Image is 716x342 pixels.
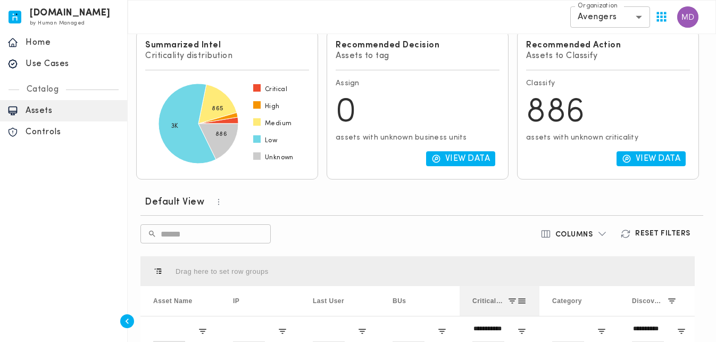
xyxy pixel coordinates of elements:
[677,327,686,336] button: Open Filter Menu
[336,96,357,130] span: 0
[215,131,228,137] text: 886
[357,327,367,336] button: Open Filter Menu
[517,327,527,336] button: Open Filter Menu
[30,20,85,26] span: by Human Managed
[26,59,120,69] p: Use Cases
[614,224,699,243] button: Reset Filters
[145,40,309,51] h6: Summarized Intel
[30,10,111,17] h6: [DOMAIN_NAME]
[278,327,287,336] button: Open Filter Menu
[632,297,663,305] span: Discovery Source
[552,297,582,305] span: Category
[578,2,618,11] label: Organization
[526,96,585,130] span: 886
[19,84,66,95] p: Catalog
[617,151,686,166] button: View Data
[265,102,280,111] span: High
[145,51,309,61] p: Criticality distribution
[336,40,499,51] h6: Recommended Decision
[153,321,185,342] input: Asset Name Filter Input
[26,105,120,116] p: Assets
[673,2,703,32] button: User
[176,267,269,275] div: Row Groups
[212,105,224,112] text: 865
[636,153,681,164] p: View Data
[336,51,499,61] p: Assets to tag
[526,79,690,88] p: Classify
[526,40,690,51] h6: Recommended Action
[570,6,650,28] div: Avengers
[176,267,269,275] span: Drag here to set row groups
[534,224,614,243] button: Columns
[198,327,207,336] button: Open Filter Menu
[336,79,499,88] p: Assign
[635,229,690,239] h6: Reset Filters
[426,151,496,166] button: View Data
[393,297,406,305] span: BUs
[265,119,292,128] span: Medium
[233,297,239,305] span: IP
[526,133,690,143] p: assets with unknown criticality
[472,297,503,305] span: Criticality
[555,230,593,240] h6: Columns
[26,37,120,48] p: Home
[677,6,698,28] img: Marc Daniel Jamindang
[265,136,277,145] span: Low
[153,297,193,305] span: Asset Name
[145,196,204,209] h6: Default View
[26,127,120,137] p: Controls
[526,51,690,61] p: Assets to Classify
[9,11,21,23] img: invicta.io
[445,153,490,164] p: View Data
[437,327,447,336] button: Open Filter Menu
[265,153,294,162] span: Unknown
[597,327,606,336] button: Open Filter Menu
[313,297,344,305] span: Last User
[336,133,499,143] p: assets with unknown business units
[171,123,179,129] text: 3K
[265,85,287,94] span: Critical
